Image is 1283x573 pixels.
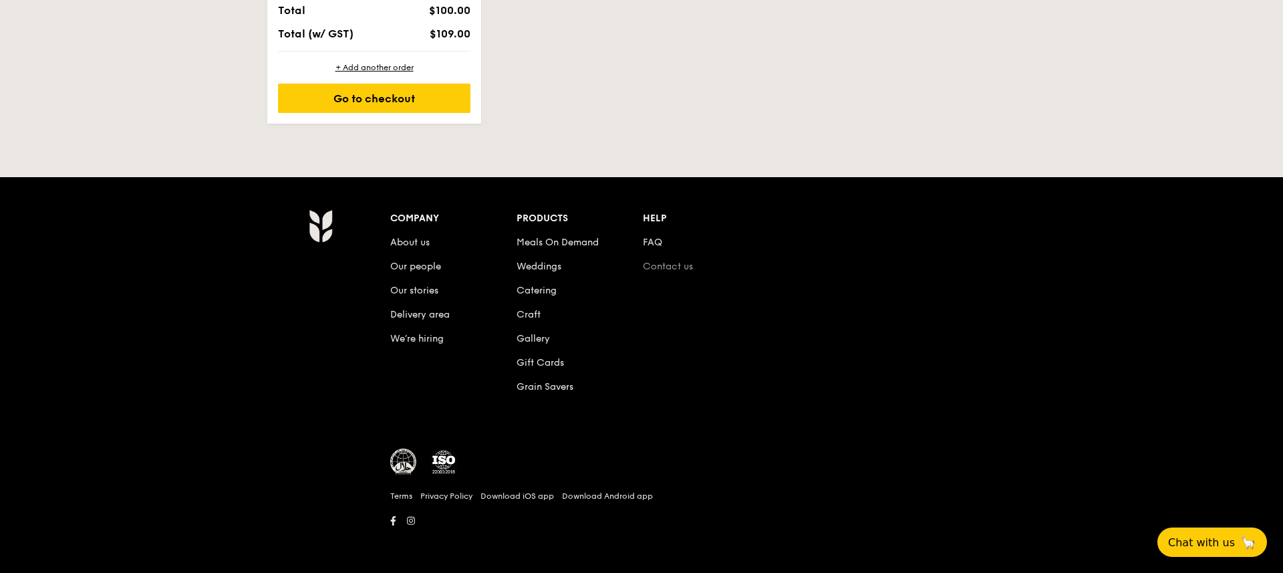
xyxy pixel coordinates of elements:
span: 🦙 [1240,535,1256,550]
a: Gallery [517,333,550,344]
div: + Add another order [278,62,470,73]
a: Privacy Policy [420,491,472,501]
a: Craft [517,309,541,320]
a: About us [390,237,430,248]
span: $100.00 [429,4,470,17]
a: Weddings [517,261,561,272]
div: Products [517,209,643,228]
a: FAQ [643,237,662,248]
a: Catering [517,285,557,296]
div: Help [643,209,769,228]
a: Our stories [390,285,438,296]
div: Company [390,209,517,228]
div: Go to checkout [278,84,470,113]
a: Download Android app [562,491,653,501]
a: Delivery area [390,309,450,320]
a: Terms [390,491,412,501]
a: Download iOS app [480,491,554,501]
span: $109.00 [430,27,470,40]
a: Grain Savers [517,381,573,392]
img: AYc88T3wAAAABJRU5ErkJggg== [309,209,332,243]
a: Contact us [643,261,693,272]
button: Chat with us🦙 [1157,528,1267,557]
a: Gift Cards [517,357,564,368]
img: ISO Certified [430,449,457,475]
h6: Revision [257,530,1026,541]
span: Chat with us [1168,536,1235,549]
a: Meals On Demand [517,237,599,248]
span: Total (w/ GST) [278,27,353,40]
a: Our people [390,261,441,272]
a: We’re hiring [390,333,444,344]
span: Total [278,4,305,17]
img: MUIS Halal Certified [390,449,417,475]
